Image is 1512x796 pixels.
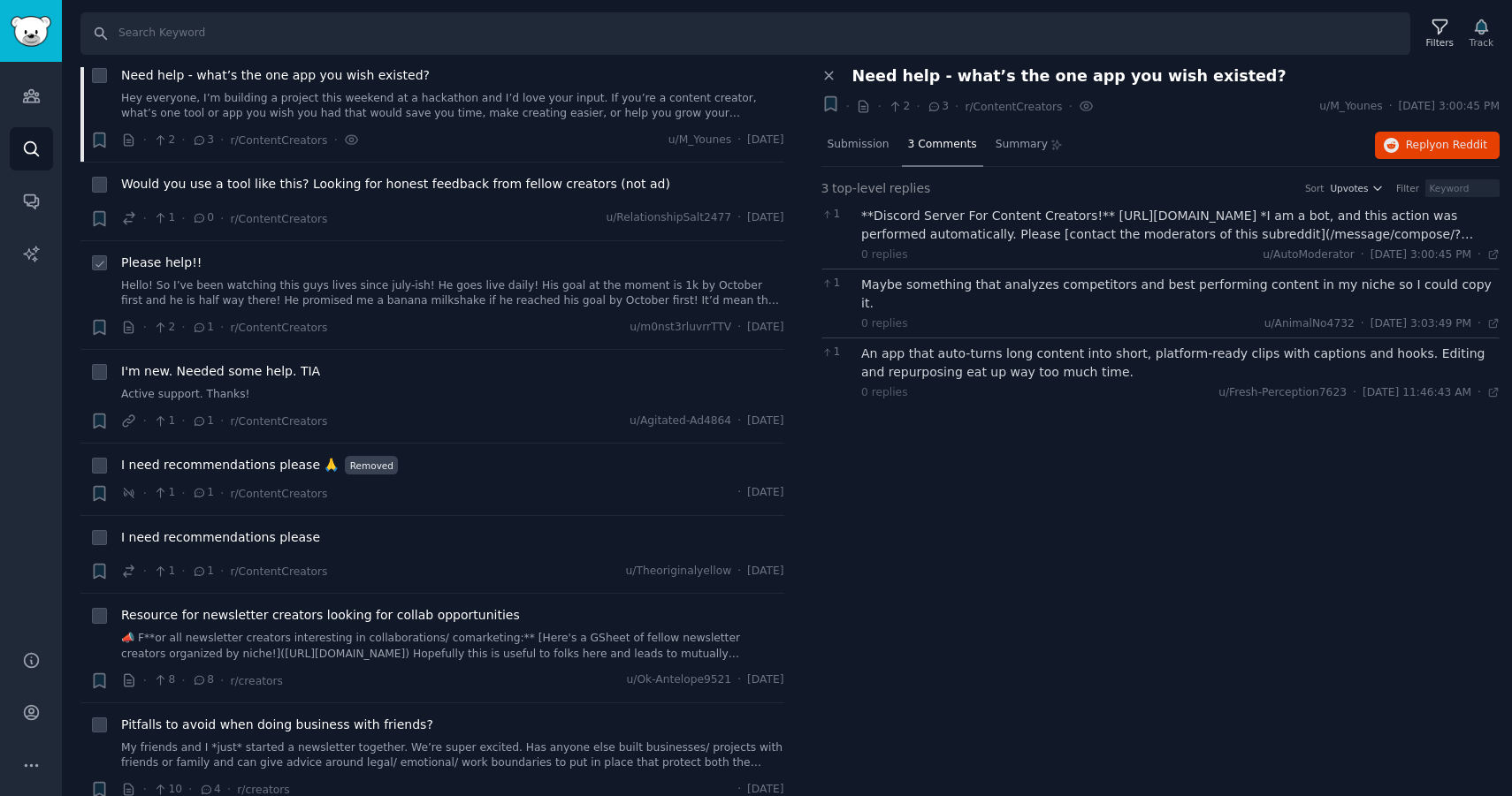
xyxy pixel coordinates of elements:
span: [DATE] [747,672,783,688]
span: Submission [828,137,890,153]
span: · [220,671,224,690]
span: 1 [192,564,214,580]
span: · [737,133,741,148]
span: I need recommendations please [121,528,320,547]
span: · [1361,316,1364,332]
span: [DATE] [747,133,783,148]
a: Resource for newsletter creators looking for collab opportunities [121,606,520,625]
span: · [220,318,224,337]
span: · [737,413,741,429]
span: [DATE] 11:46:43 AM [1363,385,1471,401]
input: Search Keyword [80,12,1410,55]
span: · [143,671,147,690]
a: I need recommendations please 🙏 [121,456,339,474]
a: Hello! So I’ve been watching this guys lives since july-ish! He goes live daily! His goal at the ... [121,278,784,309]
span: u/M_Younes [668,133,731,148]
span: 1 [192,320,214,336]
span: 1 [153,485,175,501]
span: · [181,131,185,149]
span: u/RelationshipSalt2477 [606,210,731,226]
span: · [143,209,147,228]
span: Reply [1406,138,1487,154]
span: 1 [153,413,175,429]
span: r/ContentCreators [230,134,327,147]
span: replies [890,179,931,198]
div: Filters [1426,36,1454,49]
span: r/ContentCreators [230,322,327,334]
span: · [737,564,741,580]
span: 1 [192,413,214,429]
span: u/AnimalNo4732 [1264,317,1355,330]
span: 2 [888,99,910,115]
span: r/ContentCreators [230,488,327,500]
span: Upvotes [1330,182,1368,194]
div: Sort [1305,182,1325,194]
span: [DATE] [747,210,783,226]
span: · [877,97,881,116]
span: · [1389,99,1393,115]
span: · [1353,385,1356,401]
span: · [916,97,920,116]
span: · [737,320,741,336]
span: [DATE] [747,564,783,580]
span: 3 [192,133,214,148]
span: 2 [153,133,175,148]
span: · [220,484,224,503]
span: · [1478,385,1481,401]
span: · [143,562,147,580]
a: Hey everyone, I’m building a project this weekend at a hackathon and I’d love your input. If you’... [121,91,784,122]
div: Maybe something that analyzes competitors and best performing content in my niche so I could copy... [861,276,1500,313]
span: · [181,562,185,580]
a: I'm new. Needed some help. TIA [121,362,320,381]
button: Upvotes [1330,182,1384,194]
a: Would you use a tool like this? Looking for honest feedback from fellow creators (not ad) [121,175,670,193]
span: · [220,412,224,430]
span: · [1478,247,1481,263]
span: · [220,131,224,149]
span: 3 [821,179,829,198]
div: Filter [1396,182,1419,194]
span: · [737,485,741,501]
span: Removed [345,456,398,474]
span: [DATE] 3:00:45 PM [1399,99,1500,115]
span: · [737,210,741,226]
span: 8 [153,672,175,688]
span: · [143,318,147,337]
span: · [181,318,185,337]
span: u/Fresh-Perception7623 [1218,386,1347,398]
span: r/ContentCreators [230,415,327,428]
span: top-level [832,179,886,198]
a: Please help!! [121,254,202,272]
span: 3 Comments [908,137,977,153]
span: · [955,97,958,116]
span: [DATE] 3:00:45 PM [1371,247,1471,263]
span: u/m0nst3rluvrrTTV [630,320,731,336]
span: u/Theoriginalyellow [626,564,732,580]
a: 📣 F**or all newsletter creators interesting in collaborations/ comarketing:** [Here's a GSheet of... [121,631,784,662]
span: · [846,97,850,116]
span: 3 [927,99,949,115]
span: · [181,412,185,430]
span: · [181,484,185,503]
span: · [143,484,147,503]
div: An app that auto-turns long content into short, platform-ready clips with captions and hooks. Edi... [861,345,1500,382]
span: Need help - what’s the one app you wish existed? [852,67,1287,86]
span: · [220,209,224,228]
span: u/AutoModerator [1263,248,1355,261]
a: Active support. Thanks! [121,387,784,403]
span: · [1068,97,1072,116]
span: · [220,562,224,580]
span: [DATE] [747,413,783,429]
span: Need help - what’s the one app you wish existed? [121,66,430,85]
span: 1 [153,564,175,580]
a: Replyon Reddit [1375,132,1500,160]
span: · [181,671,185,690]
span: Pitfalls to avoid when doing business with friends? [121,716,433,734]
span: [DATE] 3:03:49 PM [1371,316,1471,332]
span: r/ContentCreators [965,101,1062,113]
span: 1 [192,485,214,501]
span: 1 [821,207,852,223]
